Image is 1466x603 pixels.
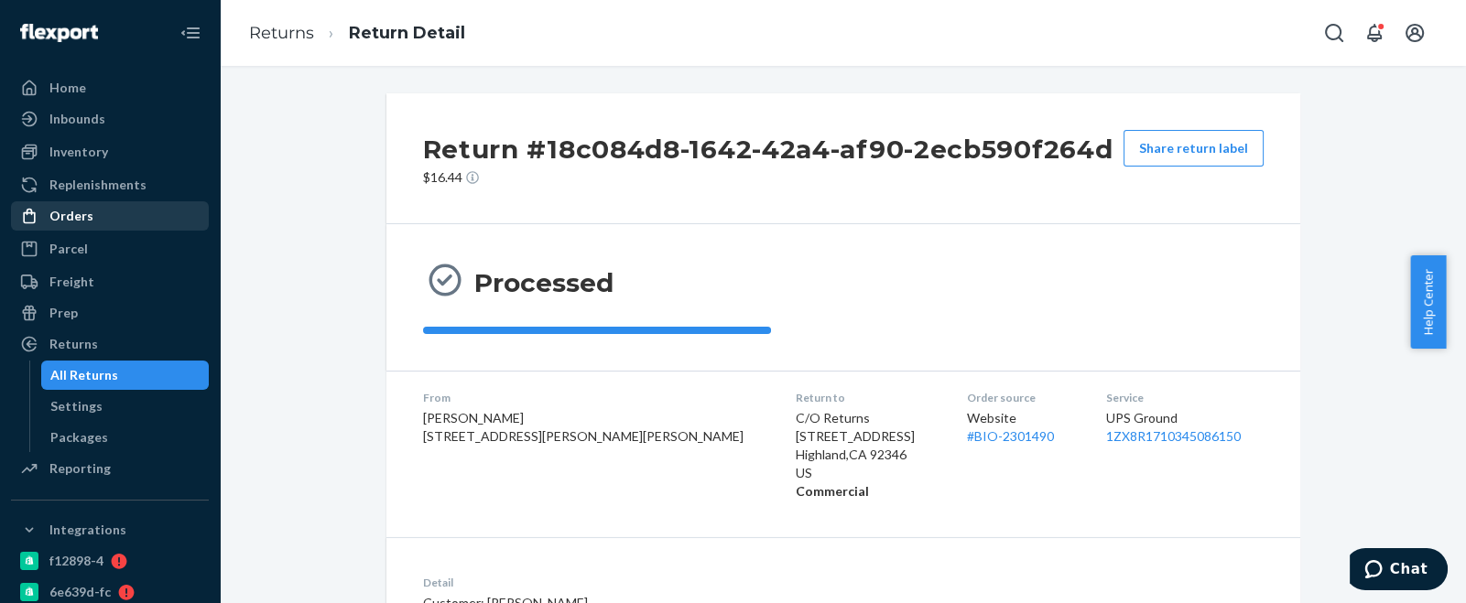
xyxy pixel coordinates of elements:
[41,423,210,452] a: Packages
[249,23,314,43] a: Returns
[796,427,938,446] p: [STREET_ADDRESS]
[423,390,766,405] dt: From
[20,24,98,42] img: Flexport logo
[423,130,1113,168] h2: Return #18c084d8-1642-42a4-af90-2ecb590f264d
[796,446,938,464] p: Highland , CA 92346
[1410,255,1446,349] button: Help Center
[1124,130,1264,167] button: Share return label
[11,329,209,359] a: Returns
[11,73,209,102] a: Home
[49,273,94,291] div: Freight
[49,583,111,601] div: 6e639d-fc
[234,6,480,60] ol: breadcrumbs
[49,459,111,478] div: Reporting
[49,176,147,194] div: Replenishments
[1106,390,1264,405] dt: Service
[11,104,209,134] a: Inbounds
[49,304,78,322] div: Prep
[423,575,929,590] dt: Detail
[50,428,108,447] div: Packages
[11,267,209,296] a: Freight
[1356,15,1393,51] button: Open notifications
[1350,548,1448,594] iframe: Opens a widget where you can chat to one of our agents
[1106,428,1241,444] a: 1ZX8R1710345086150
[49,240,88,258] div: Parcel
[49,335,98,353] div: Returns
[11,454,209,483] a: Reporting
[796,483,869,499] strong: Commercial
[11,515,209,544] button: Integrations
[796,409,938,427] p: C/O Returns
[349,23,465,43] a: Return Detail
[41,361,210,390] a: All Returns
[41,392,210,421] a: Settings
[49,110,105,128] div: Inbounds
[49,79,86,97] div: Home
[967,428,1054,444] a: #BIO-2301490
[1316,15,1352,51] button: Open Search Box
[172,15,209,51] button: Close Navigation
[11,546,209,576] a: f12898-4
[796,390,938,405] dt: Return to
[11,298,209,328] a: Prep
[1396,15,1433,51] button: Open account menu
[423,410,744,444] span: [PERSON_NAME] [STREET_ADDRESS][PERSON_NAME][PERSON_NAME]
[967,390,1077,405] dt: Order source
[49,207,93,225] div: Orders
[49,521,126,539] div: Integrations
[49,143,108,161] div: Inventory
[50,397,103,415] div: Settings
[796,464,938,482] p: US
[11,234,209,264] a: Parcel
[423,168,1113,187] p: $16.44
[50,366,118,384] div: All Returns
[11,170,209,199] a: Replenishments
[49,552,103,570] div: f12898-4
[1106,410,1178,425] span: UPS Ground
[474,266,614,299] h3: Processed
[967,409,1077,446] div: Website
[11,137,209,167] a: Inventory
[11,201,209,231] a: Orders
